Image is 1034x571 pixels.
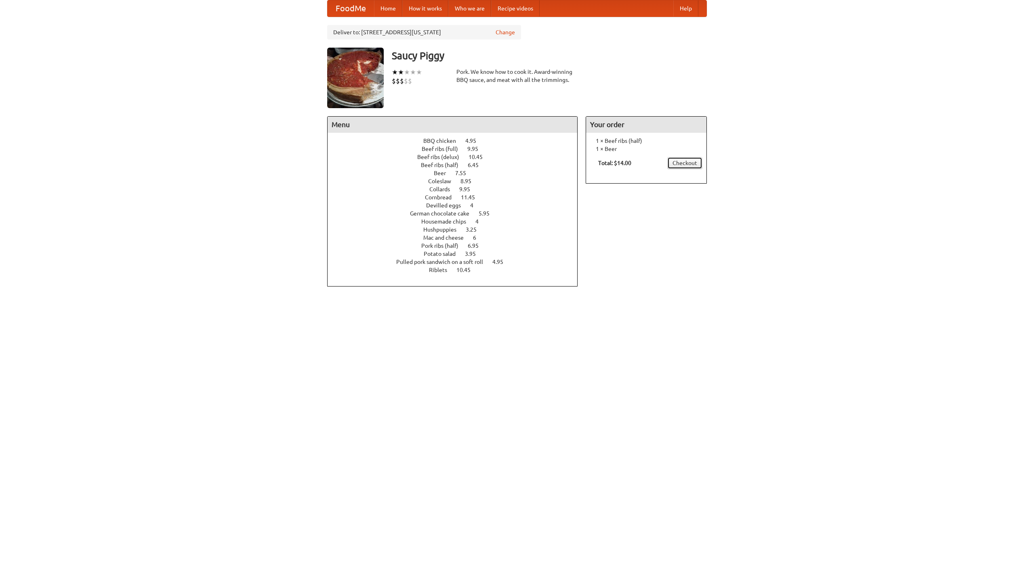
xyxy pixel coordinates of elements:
li: $ [400,77,404,86]
a: Devilled eggs 4 [426,202,488,209]
span: 11.45 [461,194,483,201]
li: $ [396,77,400,86]
a: Pork ribs (half) 6.95 [421,243,494,249]
a: Cornbread 11.45 [425,194,490,201]
span: 10.45 [456,267,479,273]
span: 3.95 [465,251,484,257]
span: Cornbread [425,194,460,201]
span: 4.95 [465,138,484,144]
a: Recipe videos [491,0,540,17]
h3: Saucy Piggy [392,48,707,64]
h4: Menu [328,117,577,133]
span: Potato salad [424,251,464,257]
span: 5.95 [479,210,498,217]
span: Beef ribs (full) [422,146,466,152]
a: Who we are [448,0,491,17]
span: 6 [473,234,484,241]
span: German chocolate cake [410,210,477,217]
a: Coleslaw 8.95 [428,178,486,184]
li: ★ [404,68,410,77]
li: $ [404,77,408,86]
a: German chocolate cake 5.95 [410,210,504,217]
a: Beef ribs (delux) 10.45 [417,154,498,160]
span: BBQ chicken [423,138,464,144]
li: 1 × Beef ribs (half) [590,137,702,145]
a: Potato salad 3.95 [424,251,491,257]
span: 4.95 [492,259,511,265]
span: Mac and cheese [423,234,472,241]
a: Beef ribs (half) 6.45 [421,162,494,168]
span: 6.45 [468,162,487,168]
div: Pork. We know how to cook it. Award-winning BBQ sauce, and meat with all the trimmings. [456,68,578,84]
img: angular.jpg [327,48,384,108]
span: 10.45 [469,154,491,160]
a: Mac and cheese 6 [423,234,491,241]
span: 6.95 [468,243,487,249]
b: Total: $14.00 [598,160,631,166]
span: 3.25 [466,226,485,233]
a: FoodMe [328,0,374,17]
span: 4 [475,218,487,225]
a: Housemade chips 4 [421,218,494,225]
a: Hushpuppies 3.25 [423,226,492,233]
span: Collards [429,186,458,192]
a: Collards 9.95 [429,186,485,192]
a: Pulled pork sandwich on a soft roll 4.95 [396,259,518,265]
a: Beef ribs (full) 9.95 [422,146,493,152]
span: 7.55 [455,170,474,176]
a: Change [496,28,515,36]
span: Beer [434,170,454,176]
span: 9.95 [459,186,478,192]
span: 8.95 [460,178,479,184]
li: ★ [392,68,398,77]
li: $ [392,77,396,86]
span: Pork ribs (half) [421,243,467,249]
a: How it works [402,0,448,17]
span: Beef ribs (half) [421,162,467,168]
a: Checkout [667,157,702,169]
a: BBQ chicken 4.95 [423,138,491,144]
span: Hushpuppies [423,226,464,233]
span: Housemade chips [421,218,474,225]
span: Devilled eggs [426,202,469,209]
li: ★ [416,68,422,77]
span: 4 [470,202,481,209]
span: Pulled pork sandwich on a soft roll [396,259,491,265]
span: Coleslaw [428,178,459,184]
a: Home [374,0,402,17]
span: Beef ribs (delux) [417,154,467,160]
a: Beer 7.55 [434,170,481,176]
li: $ [408,77,412,86]
span: Riblets [429,267,455,273]
a: Help [673,0,698,17]
a: Riblets 10.45 [429,267,485,273]
h4: Your order [586,117,706,133]
li: ★ [398,68,404,77]
div: Deliver to: [STREET_ADDRESS][US_STATE] [327,25,521,40]
li: 1 × Beer [590,145,702,153]
li: ★ [410,68,416,77]
span: 9.95 [467,146,486,152]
